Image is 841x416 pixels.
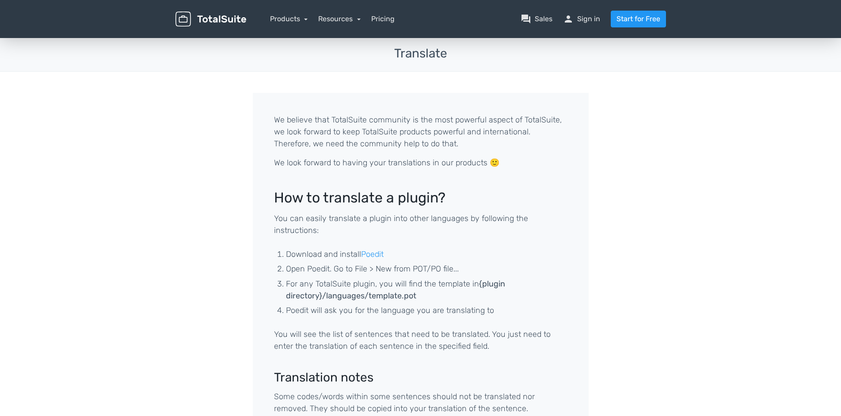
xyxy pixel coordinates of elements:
img: TotalSuite for WordPress [175,11,246,27]
a: Start for Free [611,11,666,27]
a: Pricing [371,14,395,24]
li: Poedit will ask you for the language you are translating to [286,305,567,317]
p: You can easily translate a plugin into other languages by following the instructions: [274,213,567,237]
span: question_answer [521,14,531,24]
li: Download and install [286,248,567,260]
p: We look forward to having your translations in our products 🙂 [274,157,567,169]
a: Resources [318,15,361,23]
span: person [563,14,574,24]
p: Some codes/words within some sentences should not be translated nor removed. They should be copie... [274,391,567,415]
a: personSign in [563,14,600,24]
h3: Translate [175,47,666,61]
p: We believe that TotalSuite community is the most powerful aspect of TotalSuite, we look forward t... [274,114,567,150]
a: question_answerSales [521,14,552,24]
li: Open Poedit. Go to File > New from POT/PO file... [286,263,567,275]
h3: Translation notes [274,371,567,385]
p: You will see the list of sentences that need to be translated. You just need to enter the transla... [274,328,567,352]
strong: {plugin directory}/languages/template.pot [286,279,505,301]
a: Products [270,15,308,23]
a: Poedit [361,249,384,259]
h2: How to translate a plugin? [274,190,567,206]
li: For any TotalSuite plugin, you will find the template in [286,278,567,302]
